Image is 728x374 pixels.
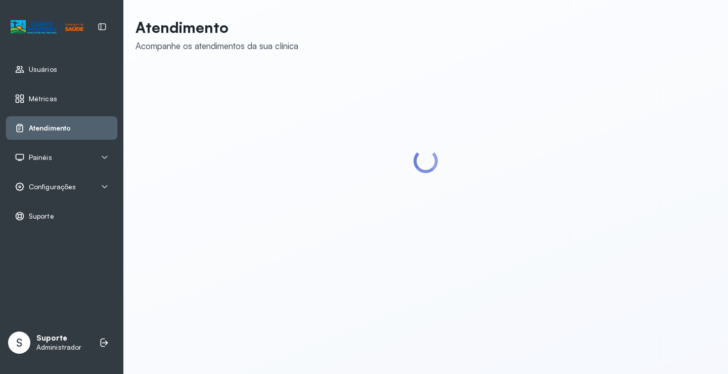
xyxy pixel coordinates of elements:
span: Métricas [29,95,57,103]
p: Atendimento [135,18,298,36]
div: Acompanhe os atendimentos da sua clínica [135,40,298,51]
a: Métricas [15,94,109,104]
span: Usuários [29,65,57,74]
a: Atendimento [15,123,109,133]
img: Logotipo do estabelecimento [11,19,83,35]
span: Suporte [29,212,54,221]
a: Usuários [15,64,109,74]
span: Painéis [29,153,52,162]
span: Configurações [29,183,76,191]
p: Suporte [36,334,81,343]
span: Atendimento [29,124,71,133]
p: Administrador [36,343,81,352]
